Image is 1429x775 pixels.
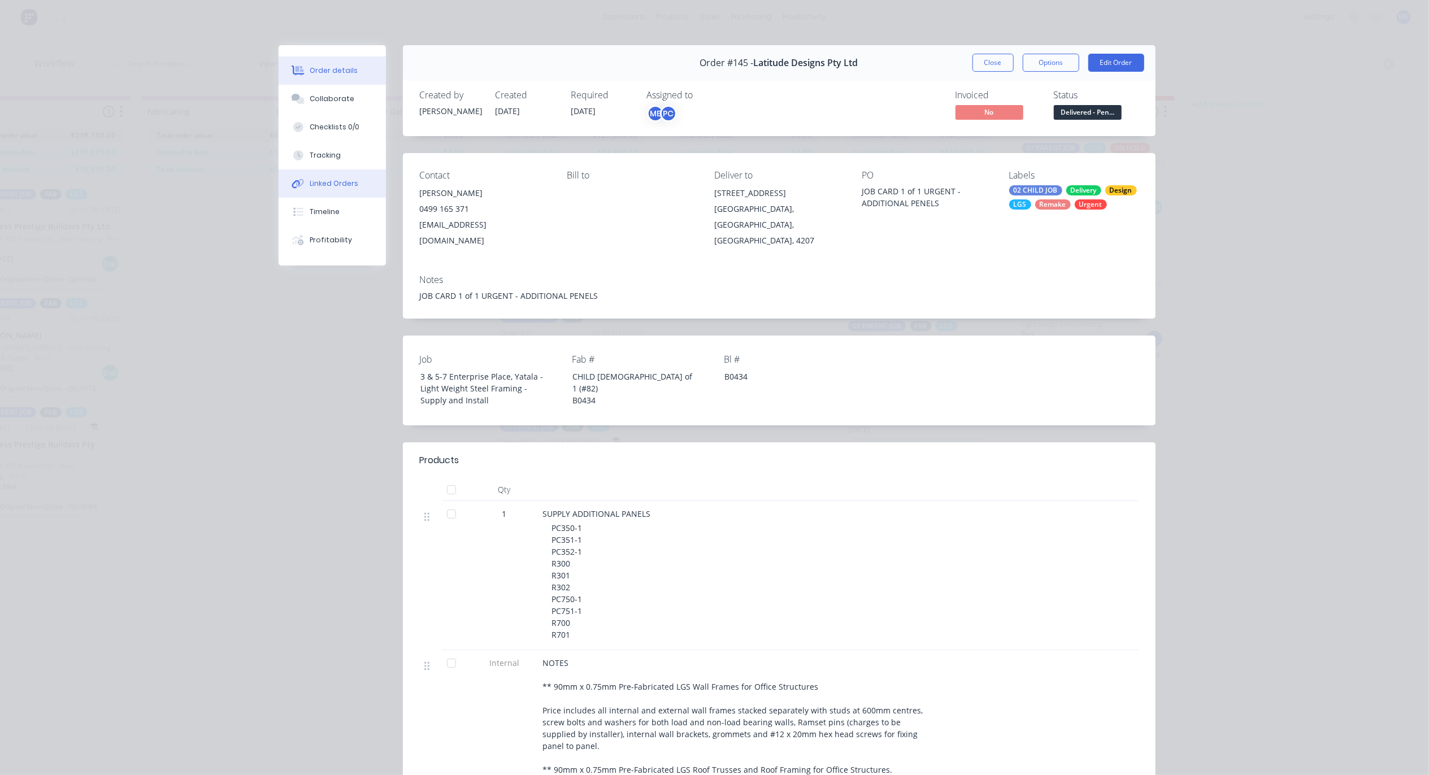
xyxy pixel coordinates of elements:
[420,185,549,249] div: [PERSON_NAME]0499 165 371[EMAIL_ADDRESS][DOMAIN_NAME]
[714,170,844,181] div: Deliver to
[660,105,677,122] div: PC
[310,122,359,132] div: Checklists 0/0
[475,657,534,669] span: Internal
[1035,199,1071,210] div: Remake
[1088,54,1144,72] button: Edit Order
[420,185,549,201] div: [PERSON_NAME]
[420,454,459,467] div: Products
[279,198,386,226] button: Timeline
[955,90,1040,101] div: Invoiced
[571,106,596,116] span: [DATE]
[563,368,705,408] div: CHILD [DEMOGRAPHIC_DATA] of 1 (#82) B0434
[279,226,386,254] button: Profitability
[714,201,844,249] div: [GEOGRAPHIC_DATA], [GEOGRAPHIC_DATA], [GEOGRAPHIC_DATA], 4207
[310,150,341,160] div: Tracking
[1023,54,1079,72] button: Options
[714,185,844,201] div: [STREET_ADDRESS]
[279,85,386,113] button: Collaborate
[714,185,844,249] div: [STREET_ADDRESS][GEOGRAPHIC_DATA], [GEOGRAPHIC_DATA], [GEOGRAPHIC_DATA], 4207
[279,141,386,169] button: Tracking
[420,105,482,117] div: [PERSON_NAME]
[1075,199,1107,210] div: Urgent
[420,217,549,249] div: [EMAIL_ADDRESS][DOMAIN_NAME]
[571,90,633,101] div: Required
[471,478,538,501] div: Qty
[420,201,549,217] div: 0499 165 371
[502,508,507,520] span: 1
[310,66,358,76] div: Order details
[1009,170,1139,181] div: Labels
[647,90,760,101] div: Assigned to
[496,106,520,116] span: [DATE]
[1054,90,1139,101] div: Status
[1054,105,1122,122] button: Delivered - Pen...
[754,58,858,68] span: Latitude Designs Pty Ltd
[1009,185,1062,195] div: 02 CHILD JOB
[572,352,713,366] label: Fab #
[1105,185,1137,195] div: Design
[552,523,583,640] span: PC350-1 PC351-1 PC352-1 R300 R301 R302 PC750-1 PC751-1 R700 R701
[279,169,386,198] button: Linked Orders
[724,352,865,366] label: Bl #
[420,90,482,101] div: Created by
[1054,105,1122,119] span: Delivered - Pen...
[647,105,677,122] button: MEPC
[496,90,558,101] div: Created
[1066,185,1101,195] div: Delivery
[420,290,1139,302] div: JOB CARD 1 of 1 URGENT - ADDITIONAL PENELS
[420,352,561,366] label: Job
[279,56,386,85] button: Order details
[955,105,1023,119] span: No
[420,275,1139,285] div: Notes
[310,178,358,189] div: Linked Orders
[647,105,664,122] div: ME
[862,185,991,209] div: JOB CARD 1 of 1 URGENT - ADDITIONAL PENELS
[310,207,340,217] div: Timeline
[1009,199,1031,210] div: LGS
[310,94,354,104] div: Collaborate
[279,113,386,141] button: Checklists 0/0
[543,508,651,519] span: SUPPLY ADDITIONAL PANELS
[972,54,1014,72] button: Close
[862,170,991,181] div: PO
[411,368,553,408] div: 3 & 5-7 Enterprise Place, Yatala - Light Weight Steel Framing - Supply and Install
[420,170,549,181] div: Contact
[700,58,754,68] span: Order #145 -
[567,170,696,181] div: Bill to
[310,235,352,245] div: Profitability
[715,368,857,385] div: B0434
